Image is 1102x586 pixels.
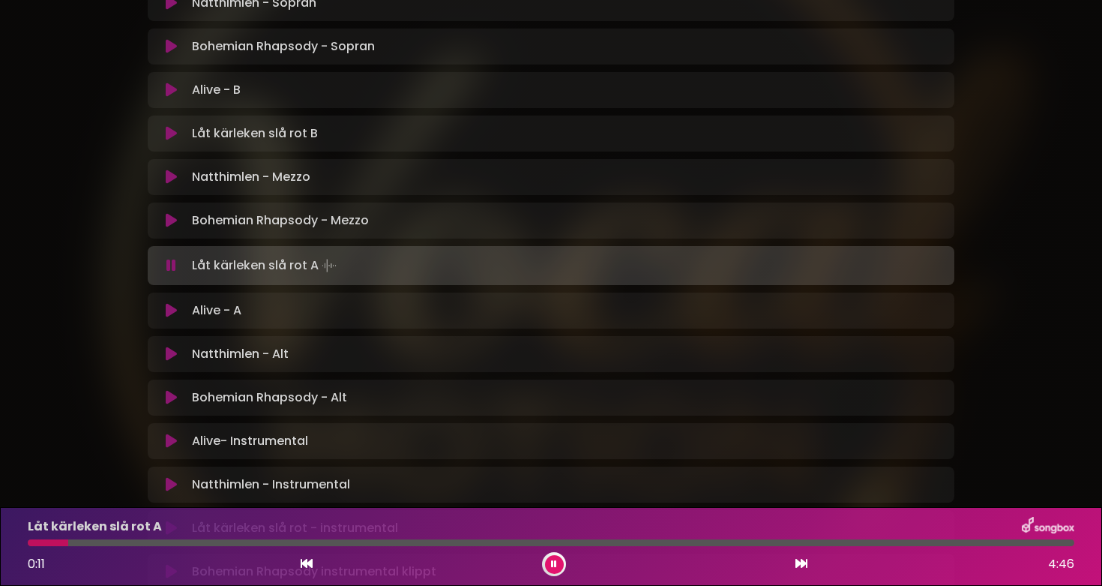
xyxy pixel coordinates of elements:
[1022,517,1074,536] img: songbox-logo-white.png
[192,212,369,230] p: Bohemian Rhapsody - Mezzo
[192,38,375,56] p: Bohemian Rhapsody - Sopran
[192,255,340,276] p: Låt kärleken slå rot A
[192,168,310,186] p: Natthimlen - Mezzo
[192,389,347,407] p: Bohemian Rhapsody - Alt
[192,432,308,450] p: Alive- Instrumental
[192,345,289,363] p: Natthimlen - Alt
[28,518,162,536] p: Låt kärleken slå rot A
[192,81,241,99] p: Alive - B
[1048,555,1074,573] span: 4:46
[192,476,350,494] p: Natthimlen - Instrumental
[28,555,45,572] span: 0:11
[192,302,241,320] p: Alive - A
[319,255,340,276] img: waveform4.gif
[192,125,318,143] p: Låt kärleken slå rot B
